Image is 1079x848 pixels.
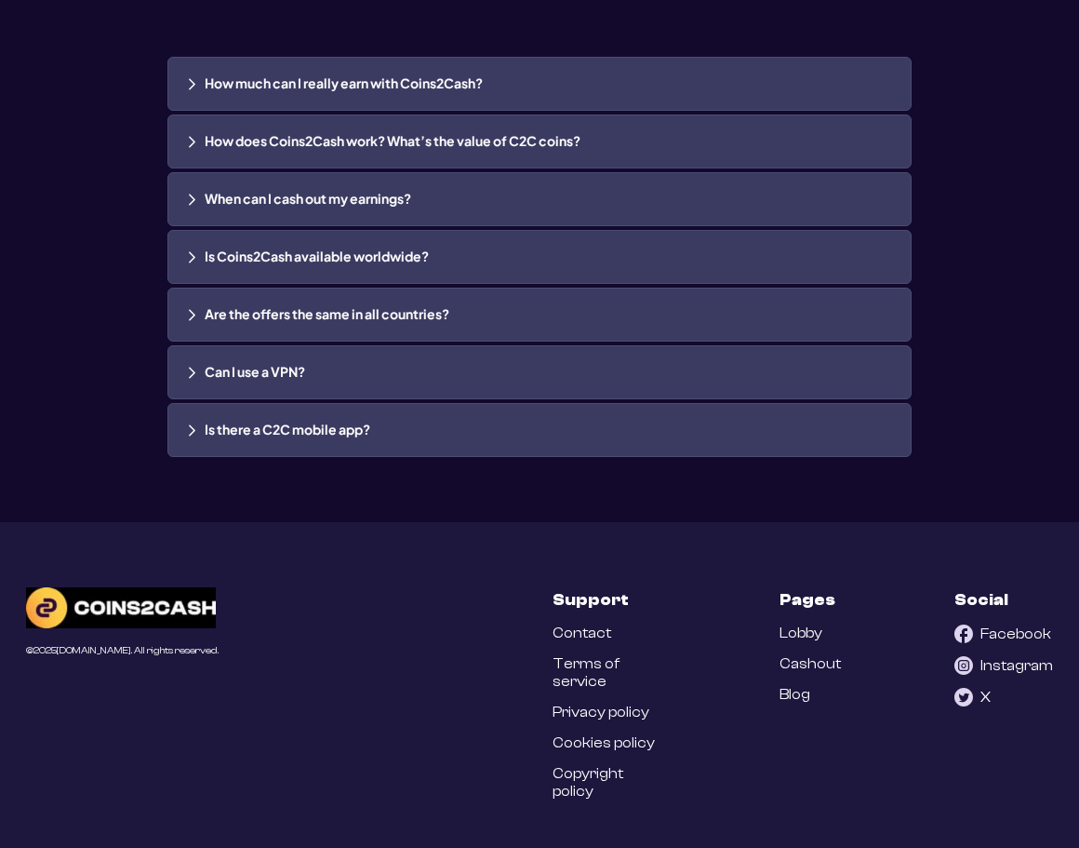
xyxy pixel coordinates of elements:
h3: Are the offers the same in all countries? [205,304,449,324]
img: acc arrow [185,193,199,207]
h3: Is there a C2C mobile app? [205,420,370,439]
a: Blog [779,686,810,704]
h3: Can I use a VPN? [205,362,305,382]
h3: How much can I really earn with Coins2Cash? [205,74,483,93]
h3: When can I cash out my earnings? [205,189,411,209]
img: acc arrow [185,77,199,91]
a: Cookies policy [553,734,655,752]
a: Copyright policy [553,765,666,801]
h3: Pages [779,587,835,612]
a: X [954,688,991,707]
img: acc arrow [185,135,199,149]
img: X [954,688,973,707]
a: Contact [553,625,611,642]
a: Lobby [779,625,822,642]
img: C2C Logo [26,587,216,628]
h3: Is Coins2Cash available worldwide? [205,247,429,266]
img: acc arrow [185,308,199,322]
img: acc arrow [185,366,199,380]
img: Facebook [954,625,973,643]
h3: Support [553,587,629,612]
a: Facebook [954,625,1051,643]
a: Terms of service [553,655,666,691]
div: © 2025 [DOMAIN_NAME]. All rights reserved. [26,646,219,656]
a: Cashout [779,655,841,673]
a: Instagram [954,656,1053,675]
h3: How does Coins2Cash work? What’s the value of C2C coins? [205,131,580,151]
img: acc arrow [185,424,199,437]
img: acc arrow [185,250,199,264]
a: Privacy policy [553,704,649,721]
h3: Social [954,587,1008,612]
img: Instagram [954,656,973,675]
